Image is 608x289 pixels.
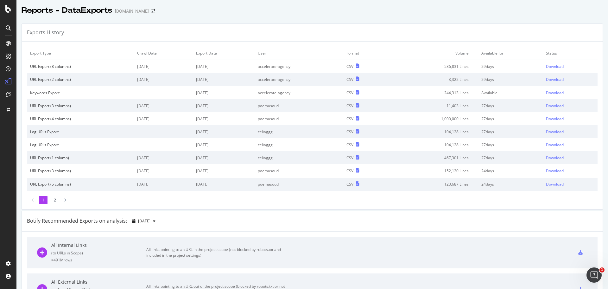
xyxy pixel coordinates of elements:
div: csv-export [578,250,583,255]
div: = 491M rows [51,257,146,263]
a: Download [546,129,594,135]
td: 104,128 Lines [387,138,478,151]
div: arrow-right-arrow-left [151,9,155,13]
td: 467,301 Lines [387,151,478,164]
div: CSV [346,116,353,122]
div: CSV [346,142,353,148]
td: [DATE] [193,73,255,86]
td: [DATE] [134,178,193,191]
td: celiaggg [255,125,343,138]
div: CSV [346,64,353,69]
div: Log URLs Export [30,142,131,148]
td: Crawl Date [134,47,193,60]
td: 27 days [478,112,543,125]
td: [DATE] [193,86,255,99]
td: Status [543,47,598,60]
a: Download [546,116,594,122]
td: - [134,138,193,151]
td: User [255,47,343,60]
td: 27 days [478,151,543,164]
td: 123,687 Lines [387,178,478,191]
div: All links pointing to an URL in the project scope (not blocked by robots.txt and included in the ... [146,247,289,258]
td: 29 days [478,60,543,73]
a: Download [546,155,594,161]
td: - [134,125,193,138]
a: Download [546,142,594,148]
td: Export Date [193,47,255,60]
td: 11,403 Lines [387,99,478,112]
td: 1,000,000 Lines [387,112,478,125]
div: Download [546,181,564,187]
div: Botify Recommended Exports on analysis: [27,217,127,225]
a: Download [546,181,594,187]
span: 2025 Aug. 7th [138,218,150,224]
div: URL Export (1 column) [30,155,131,161]
td: poemasoud [255,164,343,177]
div: Download [546,142,564,148]
td: - [134,86,193,99]
div: All External Links [51,279,146,285]
div: All Internal Links [51,242,146,248]
div: [DOMAIN_NAME] [115,8,149,14]
td: celiaggg [255,138,343,151]
div: URL Export (8 columns) [30,64,131,69]
div: URL Export (2 columns) [30,77,131,82]
td: [DATE] [134,73,193,86]
div: URL Export (3 columns) [30,168,131,174]
td: accelerate-agency [255,86,343,99]
div: CSV [346,181,353,187]
div: CSV [346,77,353,82]
div: Download [546,155,564,161]
td: poemasoud [255,178,343,191]
td: [DATE] [193,151,255,164]
td: 24 days [478,164,543,177]
div: CSV [346,168,353,174]
td: [DATE] [134,60,193,73]
td: [DATE] [193,125,255,138]
td: 24 days [478,178,543,191]
div: CSV [346,129,353,135]
div: Reports - DataExports [22,5,112,16]
iframe: Intercom live chat [586,267,602,283]
div: Keywords Export [30,90,131,95]
td: [DATE] [193,164,255,177]
td: [DATE] [193,112,255,125]
a: Download [546,77,594,82]
div: Log URLs Export [30,129,131,135]
td: [DATE] [134,164,193,177]
div: Download [546,64,564,69]
td: [DATE] [134,112,193,125]
td: 29 days [478,73,543,86]
td: 152,120 Lines [387,164,478,177]
td: Format [343,47,387,60]
td: Volume [387,47,478,60]
div: ( to URLs in Scope ) [51,250,146,256]
a: Download [546,168,594,174]
td: 27 days [478,125,543,138]
td: poemasoud [255,112,343,125]
td: 104,128 Lines [387,125,478,138]
td: [DATE] [193,60,255,73]
td: celiaggg [255,151,343,164]
span: 1 [599,267,605,273]
button: [DATE] [130,216,158,226]
div: Available [481,90,540,95]
a: Download [546,103,594,108]
td: accelerate-agency [255,73,343,86]
td: poemasoud [255,99,343,112]
div: Download [546,90,564,95]
td: accelerate-agency [255,60,343,73]
td: [DATE] [134,151,193,164]
li: 1 [39,196,47,204]
div: URL Export (4 columns) [30,116,131,122]
div: URL Export (5 columns) [30,181,131,187]
div: Download [546,116,564,122]
td: Available for [478,47,543,60]
td: 3,322 Lines [387,73,478,86]
td: 27 days [478,138,543,151]
div: Exports History [27,29,64,36]
td: [DATE] [193,178,255,191]
div: Download [546,129,564,135]
div: Download [546,103,564,108]
div: CSV [346,103,353,108]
